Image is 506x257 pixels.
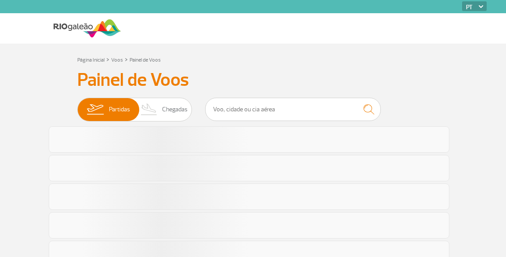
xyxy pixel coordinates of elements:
a: Voos [111,57,123,63]
h3: Painel de Voos [77,69,429,91]
a: > [106,54,109,64]
img: slider-embarque [81,98,109,121]
input: Voo, cidade ou cia aérea [205,98,381,121]
img: slider-desembarque [136,98,162,121]
span: Partidas [109,98,130,121]
a: Página Inicial [77,57,105,63]
span: Chegadas [162,98,188,121]
a: Painel de Voos [130,57,161,63]
a: > [125,54,128,64]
